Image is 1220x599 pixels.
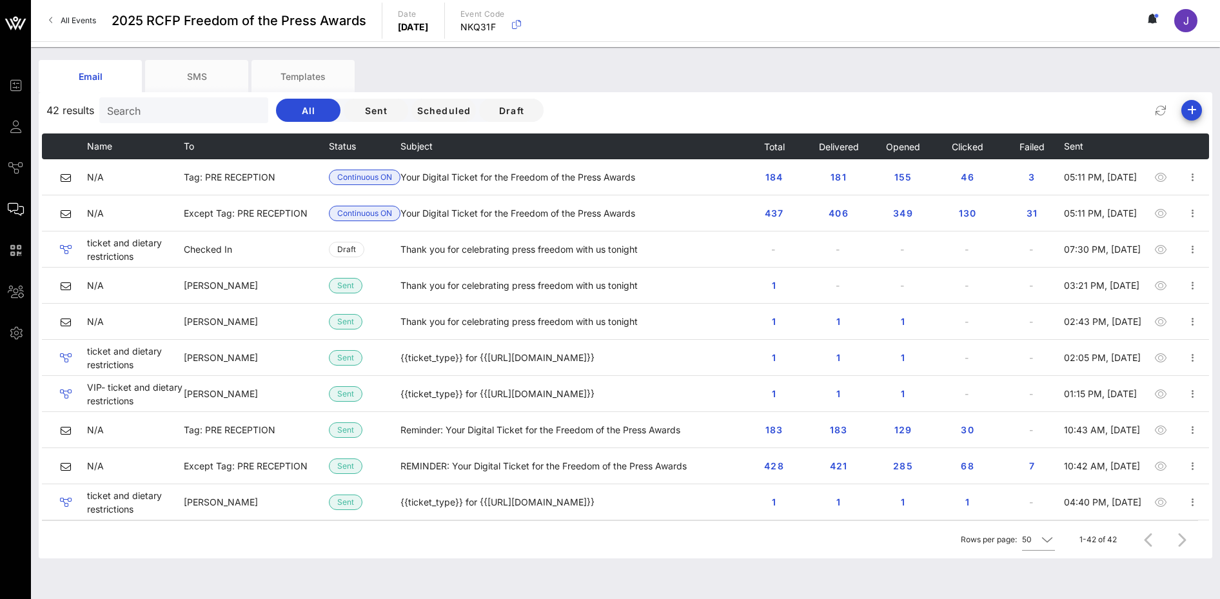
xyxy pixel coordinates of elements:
[337,423,354,437] span: Sent
[61,462,71,472] i: email
[882,491,923,514] button: 1
[753,346,794,369] button: 1
[1064,172,1137,182] span: 05:11 PM, [DATE]
[416,105,471,116] span: Scheduled
[87,237,162,262] span: ticket and dietary restrictions
[87,460,104,471] span: N/A
[1064,208,1137,219] span: 05:11 PM, [DATE]
[398,8,429,21] p: Date
[1064,424,1140,435] span: 10:43 AM, [DATE]
[818,418,859,442] button: 183
[947,202,988,225] button: 130
[871,133,935,159] th: Opened
[61,209,71,219] i: email
[892,316,913,327] span: 1
[935,133,999,159] th: Clicked
[400,304,742,340] td: Thank you for celebrating press freedom with us tonight
[828,316,849,327] span: 1
[286,105,330,116] span: All
[400,448,742,484] td: REMINDER: Your Digital Ticket for the Freedom of the Press Awards
[61,173,71,183] i: email
[1021,208,1042,219] span: 31
[957,424,978,435] span: 30
[892,352,913,363] span: 1
[892,208,913,219] span: 349
[957,460,978,471] span: 68
[947,455,988,478] button: 68
[460,21,505,34] p: NKQ31F
[882,166,923,189] button: 155
[400,195,742,231] td: Your Digital Ticket for the Freedom of the Press Awards
[763,460,784,471] span: 428
[145,60,248,92] div: SMS
[337,351,354,365] span: Sent
[87,490,162,515] span: ticket and dietary restrictions
[276,99,340,122] button: All
[1183,14,1189,27] span: J
[184,460,308,471] span: Except Tag: PRE RECEPTION
[1064,244,1141,255] span: 07:30 PM, [DATE]
[818,455,859,478] button: 421
[818,133,858,159] button: Delivered
[184,316,258,327] span: [PERSON_NAME]
[885,133,920,159] button: Opened
[87,346,162,370] span: ticket and dietary restrictions
[818,202,859,225] button: 406
[184,141,194,152] span: To
[489,105,533,116] span: Draft
[892,172,913,182] span: 155
[184,208,308,219] span: Except Tag: PRE RECEPTION
[947,491,988,514] button: 1
[87,382,182,406] span: VIP- ticket and dietary restrictions
[806,133,871,159] th: Delivered
[39,60,142,92] div: Email
[957,496,978,507] span: 1
[763,352,784,363] span: 1
[1064,388,1137,399] span: 01:15 PM, [DATE]
[818,166,859,189] button: 181
[337,387,354,401] span: Sent
[400,133,742,159] th: Subject
[742,133,806,159] th: Total
[818,491,859,514] button: 1
[882,455,923,478] button: 285
[1011,455,1052,478] button: 7
[999,133,1064,159] th: Failed
[951,141,983,152] span: Clicked
[61,15,96,25] span: All Events
[1064,280,1139,291] span: 03:21 PM, [DATE]
[1064,133,1145,159] th: Sent
[951,133,983,159] button: Clicked
[400,376,742,412] td: {{ticket_type}} for {{[URL][DOMAIN_NAME]}}
[1021,172,1042,182] span: 3
[828,460,849,471] span: 421
[87,208,104,219] span: N/A
[61,281,71,291] i: email
[46,103,94,118] span: 42 results
[882,310,923,333] button: 1
[828,208,849,219] span: 406
[184,244,232,255] span: Checked In
[882,418,923,442] button: 129
[828,496,849,507] span: 1
[184,172,275,182] span: Tag: PRE RECEPTION
[885,141,920,152] span: Opened
[892,460,913,471] span: 285
[763,280,784,291] span: 1
[337,459,354,473] span: Sent
[892,496,913,507] span: 1
[892,388,913,399] span: 1
[947,418,988,442] button: 30
[1019,133,1045,159] button: Failed
[1064,496,1141,507] span: 04:40 PM, [DATE]
[337,279,354,293] span: Sent
[354,105,398,116] span: Sent
[1064,352,1141,363] span: 02:05 PM, [DATE]
[753,166,794,189] button: 184
[753,202,794,225] button: 437
[763,388,784,399] span: 1
[61,426,71,436] i: email
[1079,534,1117,545] div: 1-42 of 42
[460,8,505,21] p: Event Code
[41,10,104,31] a: All Events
